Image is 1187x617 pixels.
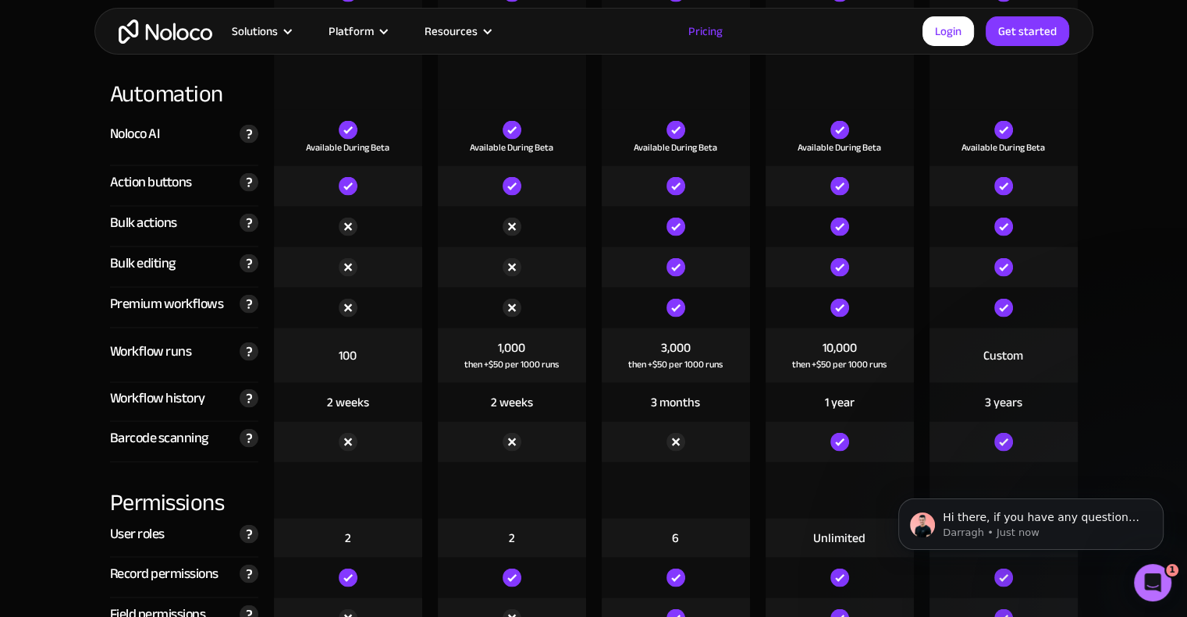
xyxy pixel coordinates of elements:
[634,140,717,155] div: Available During Beta
[329,21,374,41] div: Platform
[110,252,176,275] div: Bulk editing
[405,21,509,41] div: Resources
[464,356,559,372] div: then +$50 per 1000 runs
[1166,564,1178,576] span: 1
[823,339,857,356] div: 10,000
[110,463,258,519] div: Permissions
[212,21,309,41] div: Solutions
[345,530,351,547] div: 2
[110,211,177,235] div: Bulk actions
[110,293,224,316] div: Premium workflows
[986,16,1069,46] a: Get started
[491,394,533,411] div: 2 weeks
[110,387,205,410] div: Workflow history
[672,530,679,547] div: 6
[327,394,369,411] div: 2 weeks
[110,122,160,146] div: Noloco AI
[306,140,389,155] div: Available During Beta
[110,171,192,194] div: Action buttons
[498,339,525,356] div: 1,000
[875,466,1187,575] iframe: Intercom notifications message
[470,140,553,155] div: Available During Beta
[628,356,723,372] div: then +$50 per 1000 runs
[961,140,1045,155] div: Available During Beta
[669,21,742,41] a: Pricing
[110,562,219,586] div: Record permissions
[983,347,1023,364] div: Custom
[110,523,165,546] div: User roles
[661,339,691,356] div: 3,000
[110,340,192,363] div: Workflow runs
[110,54,258,110] div: Automation
[651,394,700,411] div: 3 months
[985,394,1022,411] div: 3 years
[813,530,865,547] div: Unlimited
[792,356,887,372] div: then +$50 per 1000 runs
[922,16,974,46] a: Login
[110,427,208,450] div: Barcode scanning
[509,530,515,547] div: 2
[309,21,405,41] div: Platform
[339,347,357,364] div: 100
[825,394,855,411] div: 1 year
[798,140,881,155] div: Available During Beta
[232,21,278,41] div: Solutions
[1134,564,1171,601] iframe: Intercom live chat
[119,20,212,44] a: home
[425,21,478,41] div: Resources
